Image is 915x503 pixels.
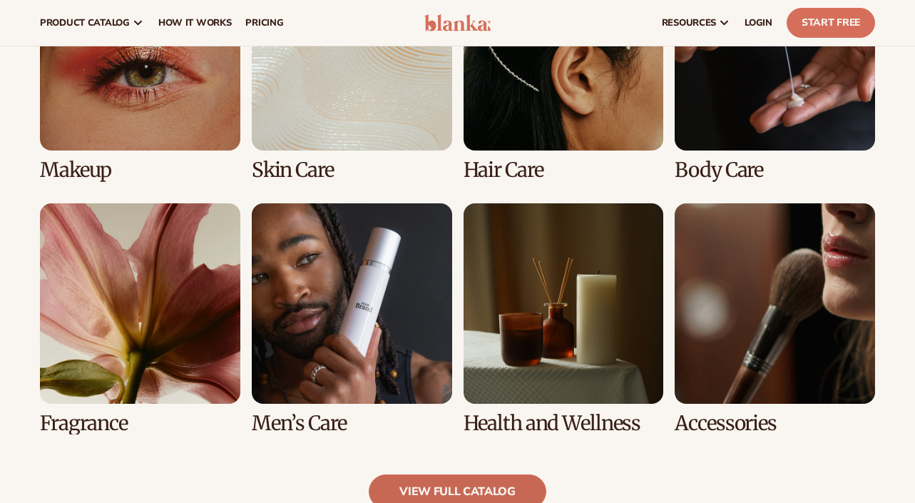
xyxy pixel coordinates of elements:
h3: Skin Care [252,159,452,181]
span: resources [662,17,716,29]
a: Start Free [787,8,875,38]
span: How It Works [158,17,232,29]
h3: Makeup [40,159,240,181]
div: 5 / 8 [40,203,240,435]
div: 8 / 8 [675,203,875,435]
img: logo [424,14,491,31]
span: product catalog [40,17,130,29]
div: 6 / 8 [252,203,452,435]
div: 7 / 8 [464,203,664,435]
span: LOGIN [745,17,772,29]
span: pricing [245,17,283,29]
h3: Body Care [675,159,875,181]
h3: Hair Care [464,159,664,181]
